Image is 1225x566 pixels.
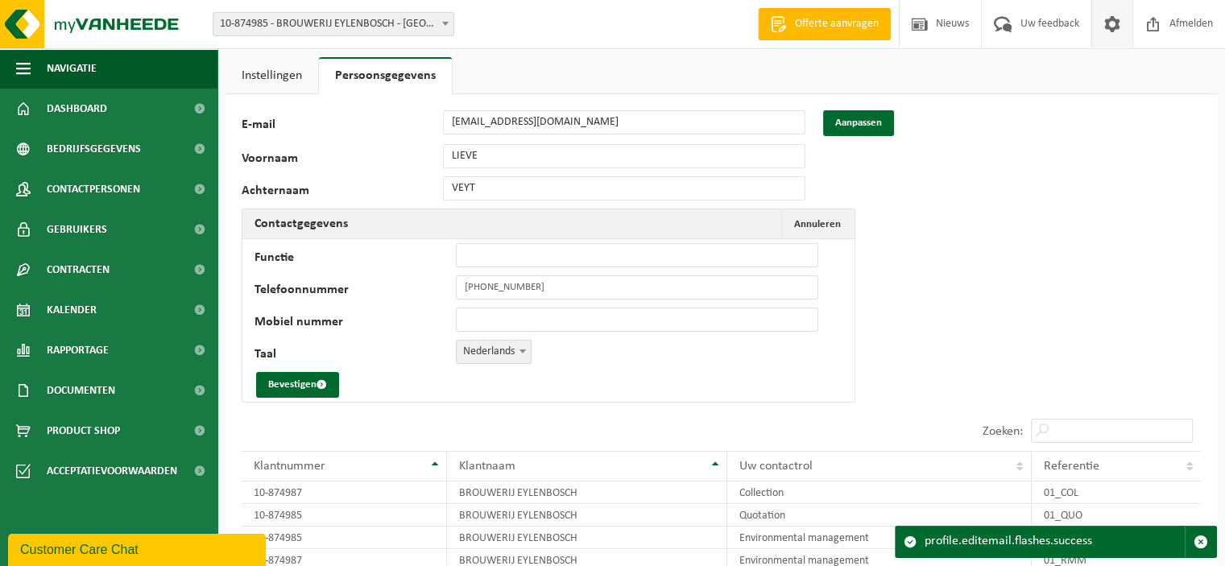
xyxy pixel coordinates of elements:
span: Klantnaam [459,460,515,473]
span: Dashboard [47,89,107,129]
button: Aanpassen [823,110,894,136]
label: Telefoonnummer [255,283,456,300]
button: Bevestigen [256,372,339,398]
span: Contactpersonen [47,169,140,209]
label: Functie [255,251,456,267]
span: Acceptatievoorwaarden [47,451,177,491]
a: Offerte aanvragen [758,8,891,40]
span: Navigatie [47,48,97,89]
span: Offerte aanvragen [791,16,883,32]
td: Collection [727,481,1031,504]
span: Product Shop [47,411,120,451]
td: 10-874985 [242,504,447,527]
h2: Contactgegevens [242,209,360,238]
a: Persoonsgegevens [319,57,452,94]
td: Environmental management [727,527,1031,549]
td: 10-874985 [242,527,447,549]
td: BROUWERIJ EYLENBOSCH [447,504,727,527]
label: Mobiel nummer [255,316,456,332]
label: E-mail [242,118,443,136]
span: Bedrijfsgegevens [47,129,141,169]
span: Kalender [47,290,97,330]
td: Quotation [727,504,1031,527]
span: 10-874985 - BROUWERIJ EYLENBOSCH - ASSE [213,12,454,36]
span: Documenten [47,370,115,411]
label: Taal [255,348,456,364]
div: profile.editemail.flashes.success [925,527,1185,557]
td: 10-874987 [242,481,447,504]
input: E-mail [443,110,805,134]
td: BROUWERIJ EYLENBOSCH [447,527,727,549]
iframe: chat widget [8,531,269,566]
td: 01_QUO [1032,504,1201,527]
span: Uw contactrol [739,460,813,473]
a: Instellingen [226,57,318,94]
button: Annuleren [781,209,853,238]
span: Annuleren [794,219,841,229]
span: Contracten [47,250,110,290]
span: Nederlands [457,341,531,363]
label: Achternaam [242,184,443,200]
span: Rapportage [47,330,109,370]
span: Gebruikers [47,209,107,250]
span: 10-874985 - BROUWERIJ EYLENBOSCH - ASSE [213,13,453,35]
label: Voornaam [242,152,443,168]
td: 01_COL [1032,481,1201,504]
span: Referentie [1044,460,1099,473]
td: BROUWERIJ EYLENBOSCH [447,481,727,504]
label: Zoeken: [983,425,1023,438]
span: Klantnummer [254,460,325,473]
span: Nederlands [456,340,532,364]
